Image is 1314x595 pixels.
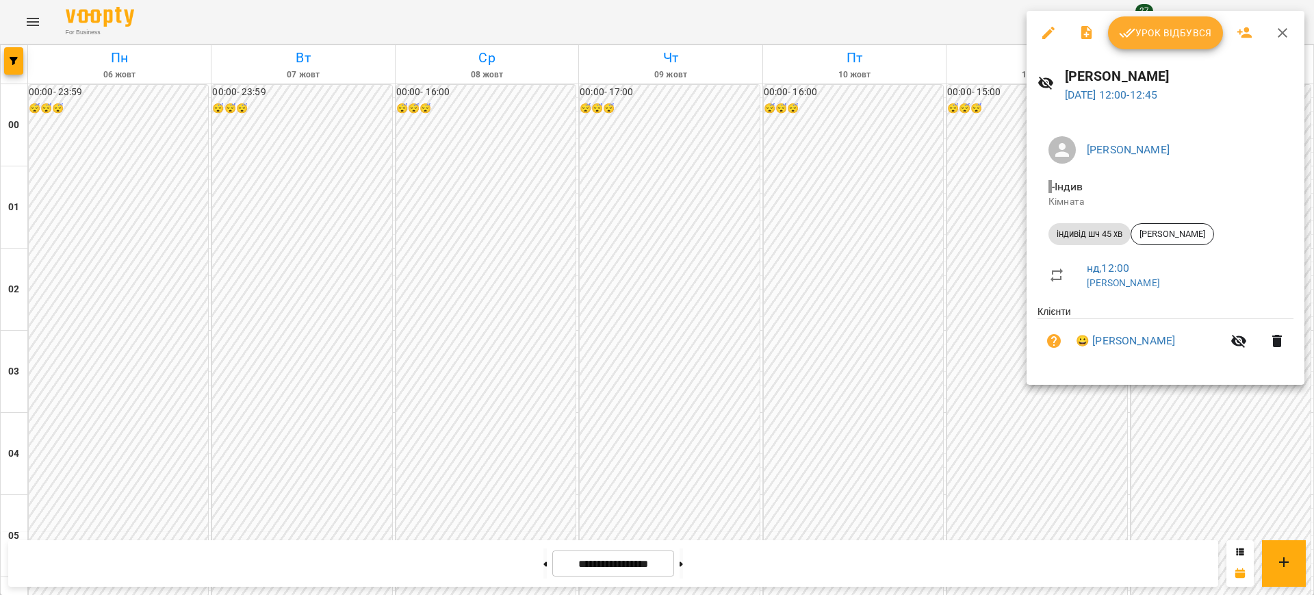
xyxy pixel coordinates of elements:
div: [PERSON_NAME] [1131,223,1214,245]
span: індивід шч 45 хв [1048,228,1131,240]
h6: [PERSON_NAME] [1065,66,1293,87]
a: нд , 12:00 [1087,262,1129,275]
a: [DATE] 12:00-12:45 [1065,88,1158,101]
span: [PERSON_NAME] [1131,228,1213,240]
a: [PERSON_NAME] [1087,143,1170,156]
span: - Індив [1048,180,1085,193]
ul: Клієнти [1038,305,1293,368]
span: Урок відбувся [1119,25,1212,41]
button: Урок відбувся [1108,16,1223,49]
button: Візит ще не сплачено. Додати оплату? [1038,325,1070,357]
p: Кімната [1048,195,1283,209]
a: 😀 [PERSON_NAME] [1076,333,1175,349]
a: [PERSON_NAME] [1087,277,1160,288]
